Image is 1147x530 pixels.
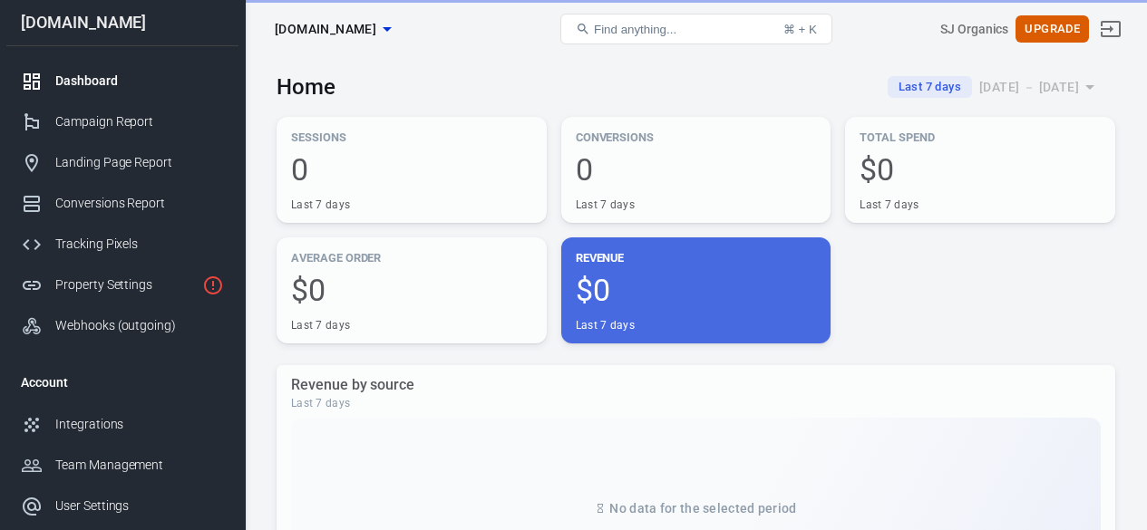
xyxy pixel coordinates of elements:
a: Webhooks (outgoing) [6,305,238,346]
button: [DOMAIN_NAME] [267,13,398,46]
a: Sign out [1089,7,1132,51]
div: Property Settings [55,275,195,294]
a: Campaign Report [6,101,238,142]
button: Upgrade [1016,15,1089,43]
span: Find anything... [594,23,676,36]
div: Campaign Report [55,112,224,131]
div: User Settings [55,496,224,516]
div: ⌘ + K [783,23,817,36]
a: Team Management [6,445,238,486]
div: [DOMAIN_NAME] [6,14,238,31]
button: Find anything...⌘ + K [560,14,832,44]
a: Property Settings [6,265,238,305]
div: Team Management [55,456,224,475]
div: Account id: ZqcgKDFp [940,20,1008,39]
a: Dashboard [6,61,238,101]
svg: Property is not installed yet [202,275,224,296]
li: Account [6,361,238,404]
span: threestepformula.in [275,18,376,41]
div: Tracking Pixels [55,235,224,254]
a: Integrations [6,404,238,445]
div: Webhooks (outgoing) [55,316,224,335]
a: Tracking Pixels [6,224,238,265]
div: Landing Page Report [55,153,224,172]
h3: Home [277,74,335,100]
div: Integrations [55,415,224,434]
a: Conversions Report [6,183,238,224]
a: Landing Page Report [6,142,238,183]
div: Dashboard [55,72,224,91]
div: Conversions Report [55,194,224,213]
a: User Settings [6,486,238,526]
